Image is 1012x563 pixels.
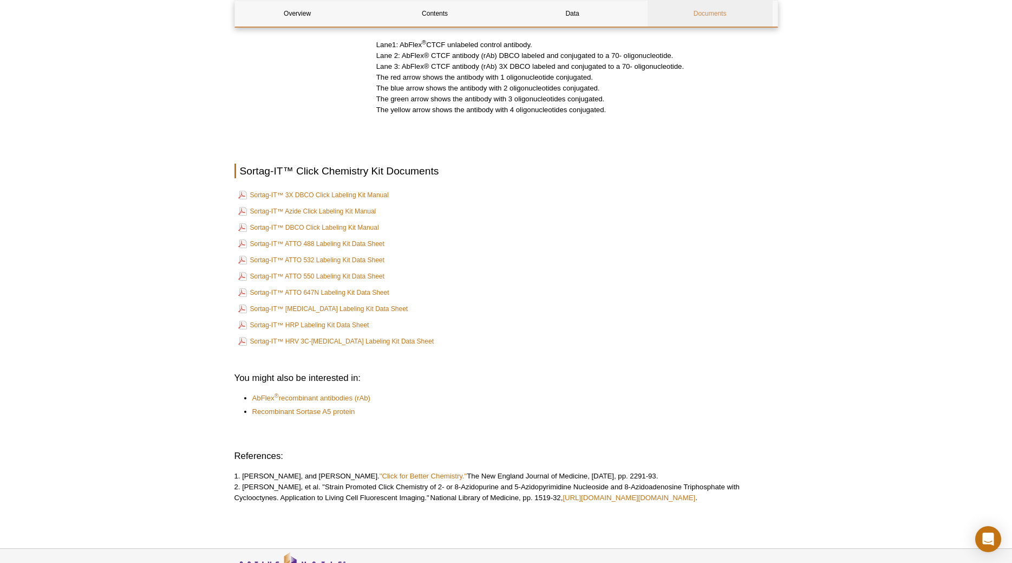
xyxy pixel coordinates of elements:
[238,221,379,234] a: Sortag-IT™ DBCO Click Labeling Kit Manual
[238,254,384,267] a: Sortag-IT™ ATTO 532 Labeling Kit Data Sheet
[648,1,773,27] a: Documents
[235,1,360,27] a: Overview
[238,319,369,332] a: Sortag-IT™ HRP Labeling Kit Data Sheet
[238,335,434,348] a: Sortag-IT™ HRV 3C-[MEDICAL_DATA] Labeling Kit Data Sheet
[238,237,384,250] a: Sortag-IT™ ATTO 488 Labeling Kit Data Sheet
[510,1,635,27] a: Data
[238,286,389,299] a: Sortag-IT™ ATTO 647N Labeling Kit Data Sheet
[234,450,778,463] h3: References:
[238,205,376,218] a: Sortag-IT™ Azide Click Labeling Kit Manual
[238,302,408,315] a: Sortag-IT™ [MEDICAL_DATA] Labeling Kit Data Sheet
[252,406,355,417] a: Recombinant Sortase A5 protein
[238,270,384,283] a: Sortag-IT™ ATTO 550 Labeling Kit Data Sheet
[563,494,695,502] a: [URL][DOMAIN_NAME][DOMAIN_NAME]
[422,38,426,45] sup: ®
[975,526,1001,552] div: Open Intercom Messenger
[234,372,778,385] h3: You might also be interested in:
[234,164,778,178] h2: Sortag-IT™ Click Chemistry Kit Documents
[234,471,778,503] p: 1. [PERSON_NAME], and [PERSON_NAME]. The New England Journal of Medicine, [DATE], pp. 2291-93. 2....
[380,472,467,480] a: "Click for Better Chemistry."
[275,392,279,399] sup: ®
[373,1,498,27] a: Contents
[238,189,389,202] a: Sortag-IT™ 3X DBCO Click Labeling Kit Manual
[252,393,370,404] a: AbFlex®recombinant antibodies (rAb)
